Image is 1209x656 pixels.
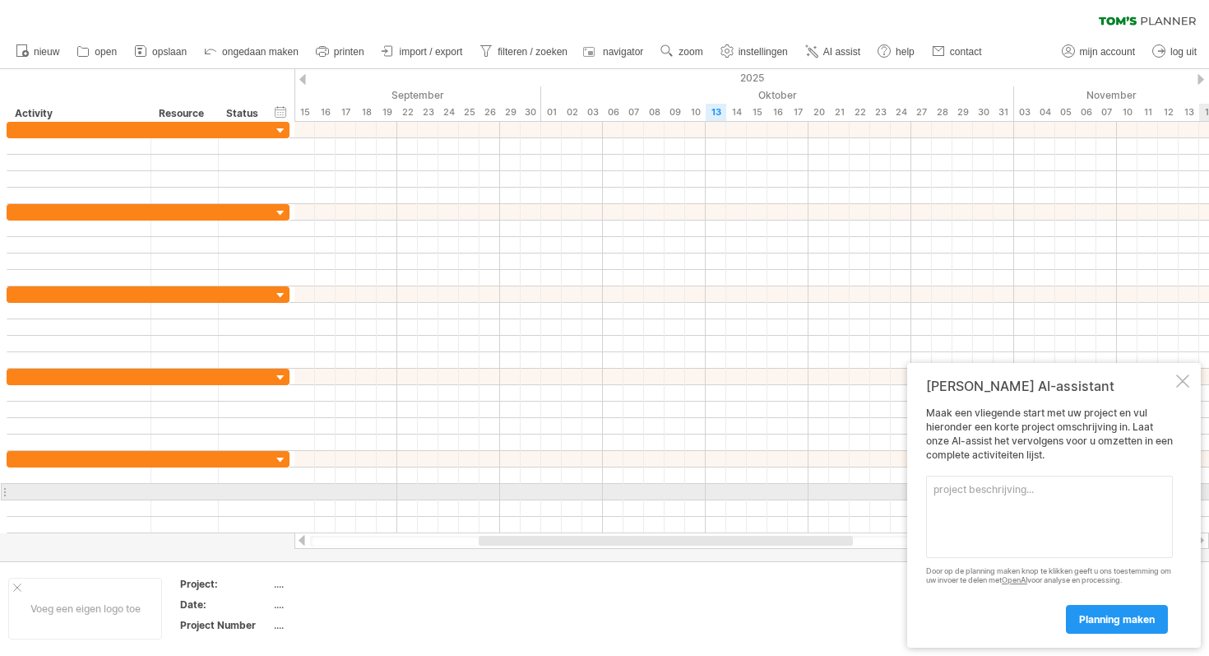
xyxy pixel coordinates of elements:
[1035,104,1055,121] div: dinsdag, 4 November 2025
[896,46,915,58] span: help
[89,86,541,104] div: September 2025
[130,41,192,63] a: opslaan
[911,104,932,121] div: maandag, 27 Oktober 2025
[747,104,767,121] div: woensdag, 15 Oktober 2025
[928,41,987,63] a: contact
[850,104,870,121] div: woensdag, 22 Oktober 2025
[274,598,412,612] div: ....
[952,104,973,121] div: woensdag, 29 Oktober 2025
[378,41,468,63] a: import / export
[418,104,438,121] div: dinsdag, 23 September 2025
[356,104,377,121] div: donderdag, 18 September 2025
[603,104,623,121] div: maandag, 6 Oktober 2025
[498,46,567,58] span: filteren / zoeken
[665,104,685,121] div: donderdag, 9 Oktober 2025
[679,46,702,58] span: zoom
[716,41,793,63] a: instellingen
[1179,104,1199,121] div: donderdag, 13 November 2025
[180,577,271,591] div: Project:
[1076,104,1096,121] div: donderdag, 6 November 2025
[8,578,162,640] div: Voeg een eigen logo toe
[400,46,463,58] span: import / export
[685,104,706,121] div: vrijdag, 10 Oktober 2025
[1170,46,1197,58] span: log uit
[475,41,572,63] a: filteren / zoeken
[95,46,117,58] span: open
[873,41,919,63] a: help
[926,378,1173,394] div: [PERSON_NAME] AI-assistant
[1014,104,1035,121] div: maandag, 3 November 2025
[1148,41,1202,63] a: log uit
[222,46,299,58] span: ongedaan maken
[1055,104,1076,121] div: woensdag, 5 November 2025
[200,41,303,63] a: ongedaan maken
[656,41,707,63] a: zoom
[891,104,911,121] div: vrijdag, 24 Oktober 2025
[1137,104,1158,121] div: dinsdag, 11 November 2025
[180,618,271,632] div: Project Number
[870,104,891,121] div: donderdag, 23 Oktober 2025
[739,46,788,58] span: instellingen
[152,46,187,58] span: opslaan
[623,104,644,121] div: dinsdag, 7 Oktober 2025
[438,104,459,121] div: woensdag, 24 September 2025
[603,46,643,58] span: navigator
[932,104,952,121] div: dinsdag, 28 Oktober 2025
[459,104,479,121] div: donderdag, 25 September 2025
[582,104,603,121] div: vrijdag, 3 Oktober 2025
[226,105,262,122] div: Status
[926,567,1173,585] div: Door op de planning maken knop te klikken geeft u ons toestemming om uw invoer te delen met voor ...
[973,104,994,121] div: donderdag, 30 Oktober 2025
[1002,575,1027,584] a: OpenAI
[581,41,648,63] a: navigator
[159,105,209,122] div: Resource
[180,598,271,612] div: Date:
[479,104,500,121] div: vrijdag, 26 September 2025
[336,104,356,121] div: woensdag, 17 September 2025
[926,407,1173,633] div: Maak een vliegende start met uw project en vul hieronder een korte project omschrijving in. Laat ...
[1096,104,1117,121] div: vrijdag, 7 November 2025
[994,104,1014,121] div: vrijdag, 31 Oktober 2025
[801,41,865,63] a: AI assist
[274,577,412,591] div: ....
[541,86,1014,104] div: Oktober 2025
[312,41,369,63] a: printen
[808,104,829,121] div: maandag, 20 Oktober 2025
[1066,605,1168,634] a: planning maken
[521,104,541,121] div: dinsdag, 30 September 2025
[706,104,726,121] div: maandag, 13 Oktober 2025
[334,46,364,58] span: printen
[788,104,808,121] div: vrijdag, 17 Oktober 2025
[12,41,64,63] a: nieuw
[377,104,397,121] div: vrijdag, 19 September 2025
[1080,46,1135,58] span: mijn account
[397,104,418,121] div: maandag, 22 September 2025
[15,105,141,122] div: Activity
[500,104,521,121] div: maandag, 29 September 2025
[1117,104,1137,121] div: maandag, 10 November 2025
[726,104,747,121] div: dinsdag, 14 Oktober 2025
[950,46,982,58] span: contact
[823,46,860,58] span: AI assist
[1079,613,1155,626] span: planning maken
[72,41,122,63] a: open
[1158,104,1179,121] div: woensdag, 12 November 2025
[644,104,665,121] div: woensdag, 8 Oktober 2025
[315,104,336,121] div: dinsdag, 16 September 2025
[1058,41,1140,63] a: mijn account
[541,104,562,121] div: woensdag, 1 Oktober 2025
[294,104,315,121] div: maandag, 15 September 2025
[34,46,59,58] span: nieuw
[767,104,788,121] div: donderdag, 16 Oktober 2025
[274,618,412,632] div: ....
[829,104,850,121] div: dinsdag, 21 Oktober 2025
[562,104,582,121] div: donderdag, 2 Oktober 2025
